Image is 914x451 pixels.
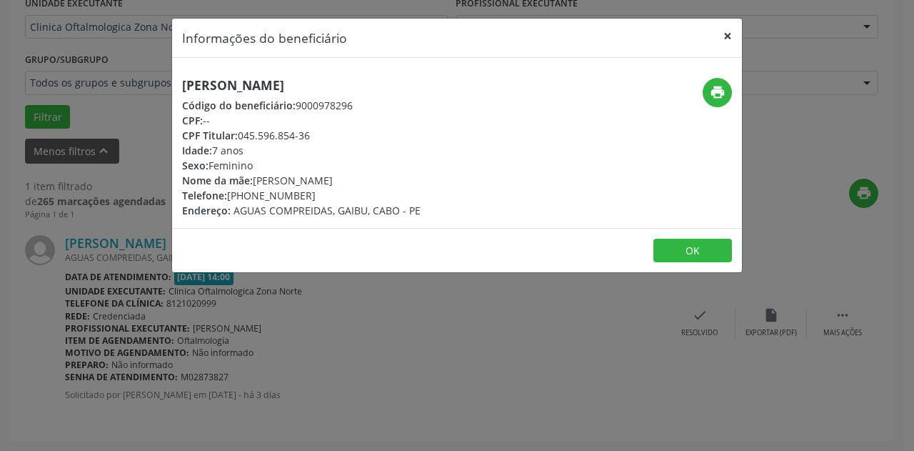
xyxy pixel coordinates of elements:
button: print [703,78,732,107]
div: 7 anos [182,143,421,158]
div: Feminino [182,158,421,173]
button: OK [653,239,732,263]
span: CPF Titular: [182,129,238,142]
span: Idade: [182,144,212,157]
span: Sexo: [182,159,209,172]
span: Endereço: [182,204,231,217]
h5: [PERSON_NAME] [182,78,421,93]
div: 045.596.854-36 [182,128,421,143]
i: print [710,84,725,100]
div: 9000978296 [182,98,421,113]
span: Código do beneficiário: [182,99,296,112]
span: CPF: [182,114,203,127]
div: [PERSON_NAME] [182,173,421,188]
span: AGUAS COMPREIDAS, GAIBU, CABO - PE [233,204,421,217]
h5: Informações do beneficiário [182,29,347,47]
button: Close [713,19,742,54]
div: [PHONE_NUMBER] [182,188,421,203]
div: -- [182,113,421,128]
span: Nome da mãe: [182,174,253,187]
span: Telefone: [182,189,227,202]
